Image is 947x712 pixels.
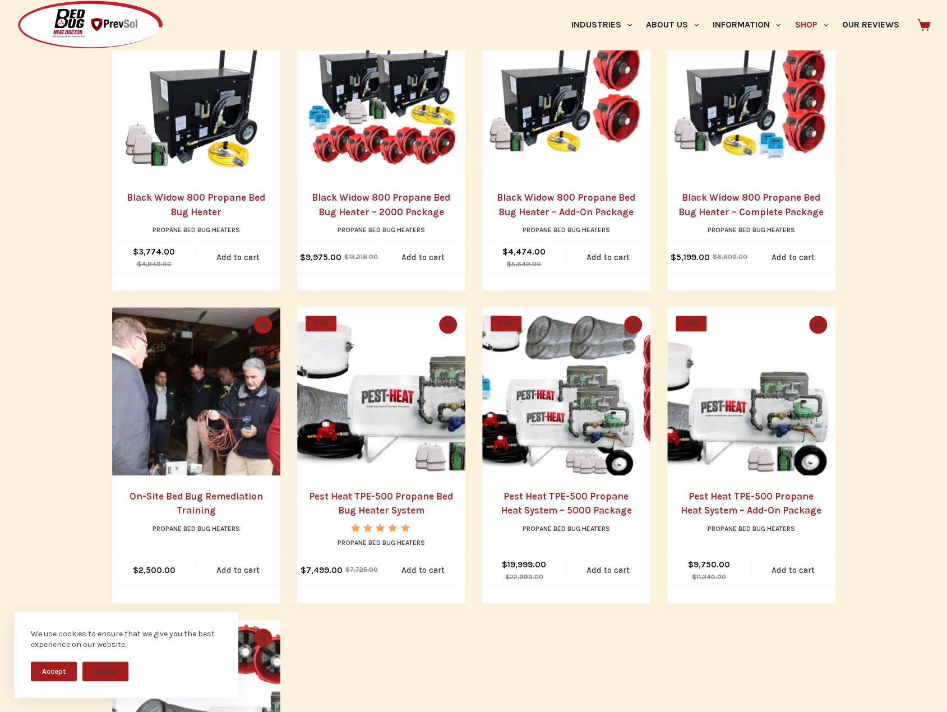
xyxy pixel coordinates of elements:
[502,247,546,257] bdi: 4,474.00
[196,242,280,273] a: Add to cart: “Black Widow 800 Propane Bed Bug Heater”
[491,316,521,331] span: SALE
[751,242,835,273] a: Add to cart: “Black Widow 800 Propane Bed Bug Heater - Complete Package”
[301,565,343,575] bdi: 7,499.00
[507,260,511,268] span: $
[667,307,835,475] a: Pest Heat TPE-500 Propane Heat System - Add-On Package
[338,539,425,547] a: Propane Bed Bug Heaters
[713,253,747,261] bdi: 6,609.00
[681,491,821,516] a: Pest Heat TPE-500 Propane Heat System – Add-On Package
[133,565,138,575] span: $
[112,8,280,177] a: Black Widow 800 Propane Bed Bug Heater
[505,573,510,581] span: $
[127,192,265,218] a: Black Widow 800 Propane Bed Bug Heater
[439,316,457,334] button: Quick view toggle
[153,525,240,533] a: Propane Bed Bug Heaters
[502,247,508,257] span: $
[309,491,453,516] a: Pest Heat TPE-500 Propane Bed Bug Heater System
[502,560,507,570] span: $
[137,260,141,268] span: $
[301,565,306,575] span: $
[344,253,378,261] bdi: 13,218.00
[566,242,650,273] a: Add to cart: “Black Widow 800 Propane Bed Bug Heater - Add-On Package”
[133,565,175,575] bdi: 2,500.00
[692,573,696,581] span: $
[351,524,411,532] div: Rated 5.00 out of 5
[82,662,128,681] button: Decline
[502,560,546,570] bdi: 19,999.00
[31,662,77,681] button: Accept
[133,247,175,257] bdi: 3,774.00
[31,628,221,650] div: We use cookies to ensure that we give you the best experience on our website.
[381,555,465,586] a: Add to cart: “Pest Heat TPE-500 Propane Bed Bug Heater System”
[112,307,280,475] a: On-Site Bed Bug Remediation Training
[671,252,676,262] span: $
[344,253,349,261] span: $
[501,491,632,516] a: Pest Heat TPE-500 Propane Heat System – 5000 Package
[196,555,280,586] a: Add to cart: “On-Site Bed Bug Remediation Training”
[345,566,378,574] bdi: 7,725.00
[523,226,610,234] a: Propane Bed Bug Heaters
[688,560,730,570] bdi: 9,750.00
[254,316,272,334] button: Quick view toggle
[130,491,263,516] a: On-Site Bed Bug Remediation Training
[297,307,465,475] a: Pest Heat TPE-500 Propane Bed Bug Heater System
[809,316,827,334] button: Quick view toggle
[306,316,336,331] span: SALE
[671,252,710,262] bdi: 5,199.00
[482,8,650,177] a: Black Widow 800 Propane Bed Bug Heater - Add-On Package
[708,226,795,234] a: Propane Bed Bug Heaters
[345,566,350,574] span: $
[507,260,541,268] bdi: 5,649.00
[9,4,43,38] button: Open LiveChat chat widget
[751,555,835,586] a: Add to cart: “Pest Heat TPE-500 Propane Heat System - Add-On Package”
[482,307,650,475] a: Pest Heat TPE-500 Propane Heat System - 5000 Package
[688,560,694,570] span: $
[338,226,425,234] a: Propane Bed Bug Heaters
[312,192,450,218] a: Black Widow 800 Propane Bed Bug Heater – 2000 Package
[708,525,795,533] a: Propane Bed Bug Heaters
[676,316,706,331] span: SALE
[381,242,465,273] a: Add to cart: “Black Widow 800 Propane Bed Bug Heater - 2000 Package”
[678,192,824,218] a: Black Widow 800 Propane Bed Bug Heater – Complete Package
[505,573,543,581] bdi: 22,999.00
[133,247,138,257] span: $
[667,8,835,177] a: Black Widow 800 Propane Bed Bug Heater - Complete Package
[153,226,240,234] a: Propane Bed Bug Heaters
[713,253,717,261] span: $
[624,316,642,334] button: Quick view toggle
[300,252,306,262] span: $
[523,525,610,533] a: Propane Bed Bug Heaters
[137,260,172,268] bdi: 4,949.00
[297,8,465,177] a: Black Widow 800 Propane Bed Bug Heater - 2000 Package
[497,192,635,218] a: Black Widow 800 Propane Bed Bug Heater – Add-On Package
[351,524,411,558] span: Rated out of 5
[566,555,650,586] a: Add to cart: “Pest Heat TPE-500 Propane Heat System - 5000 Package”
[300,252,341,262] bdi: 9,975.00
[254,628,272,646] button: Quick view toggle
[692,573,726,581] bdi: 11,340.00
